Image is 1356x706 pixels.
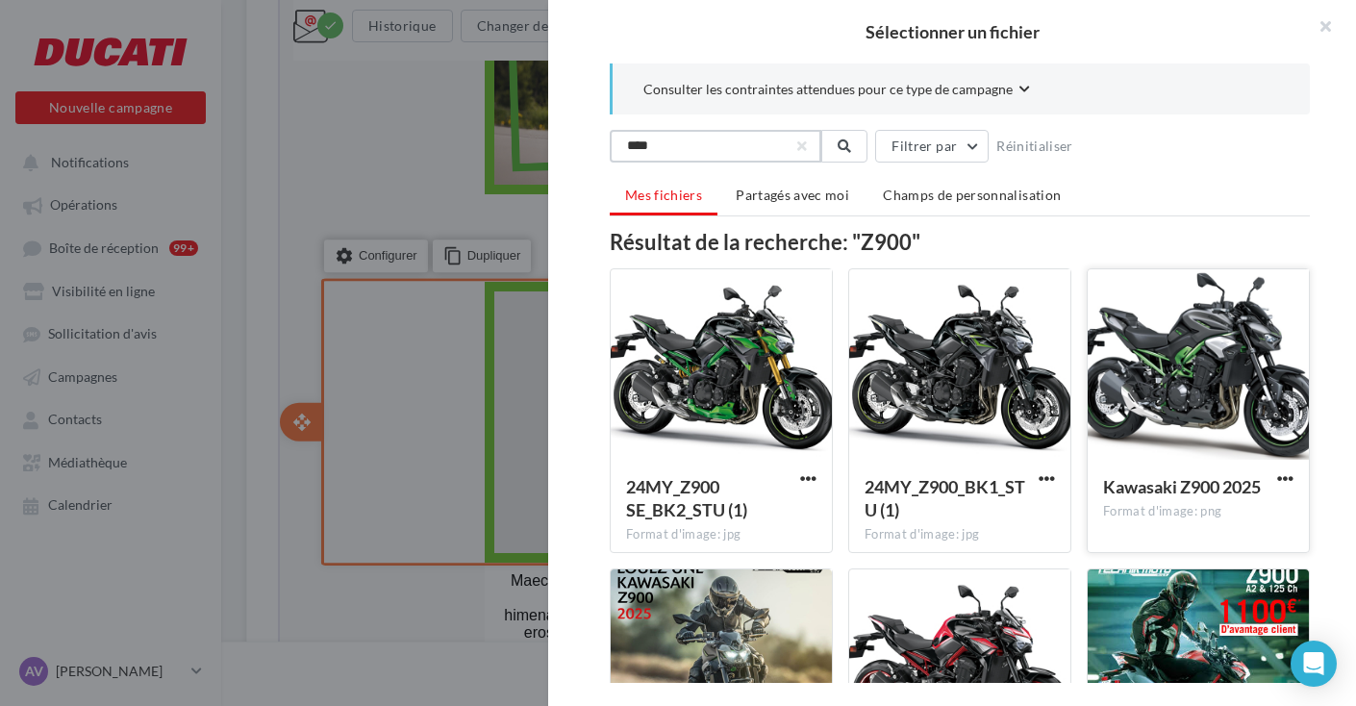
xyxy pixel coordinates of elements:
span: Champs de personnalisation [883,187,1061,203]
span: Kawasaki Z900 2025 [1103,476,1261,497]
button: Réinitialiser [989,135,1081,158]
span: 24MY_Z900_BK1_STU (1) [865,476,1025,520]
button: Consulter les contraintes attendues pour ce type de campagne [643,79,1030,103]
button: Filtrer par [875,130,989,163]
span: 24MY_Z900 SE_BK2_STU (1) [626,476,747,520]
u: Cliquez-ici [566,15,619,29]
span: L'email ne s'affiche pas correctement ? [367,15,566,29]
strong: ARRÉMENT FOLLE ! [465,184,749,215]
div: Open Intercom Messenger [1291,641,1337,687]
strong: UNE RENTRÉE [238,184,444,215]
div: Format d'image: jpg [626,526,816,543]
div: Format d'image: jpg [865,526,1055,543]
span: Partagés avec moi [736,187,849,203]
div: Format d'image: png [1103,503,1293,520]
a: Cliquez-ici [566,14,619,29]
span: Consulter les contraintes attendues pour ce type de campagne [643,80,1013,99]
span: Mes fichiers [625,187,702,203]
img: KAWASAKI_KV_1920x820.jpg [205,236,782,482]
div: Résultat de la recherche: "Z900" [610,232,1310,253]
h2: Sélectionner un fichier [579,23,1325,40]
img: Logo_Technik_Moto_noir_recadre.jpg [205,54,782,174]
strong: K [444,184,465,215]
